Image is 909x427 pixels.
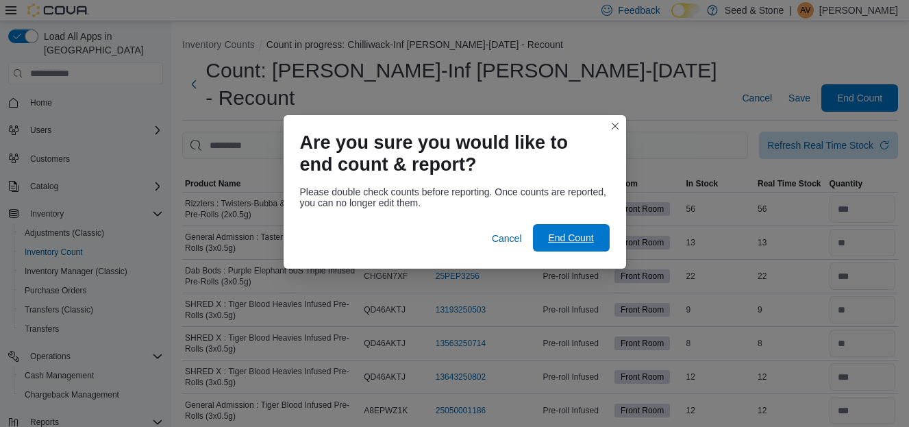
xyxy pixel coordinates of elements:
button: Closes this modal window [607,118,623,134]
div: Please double check counts before reporting. Once counts are reported, you can no longer edit them. [300,186,610,208]
button: Cancel [486,225,527,252]
button: End Count [533,224,610,252]
span: End Count [548,231,593,245]
h1: Are you sure you would like to end count & report? [300,132,599,175]
span: Cancel [492,232,522,245]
